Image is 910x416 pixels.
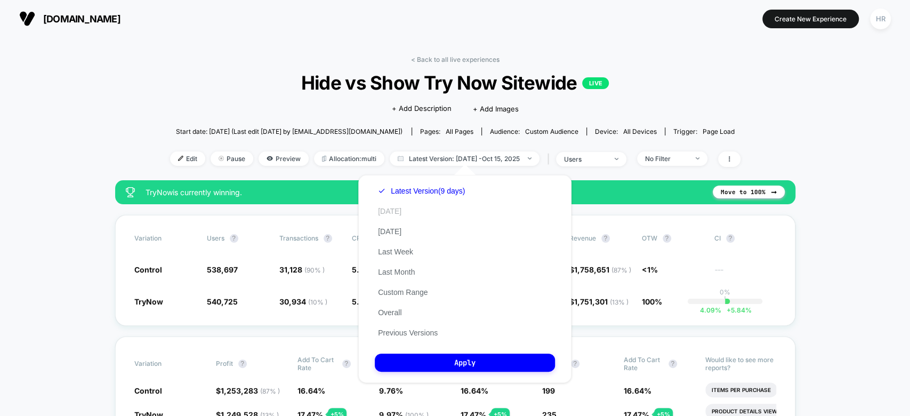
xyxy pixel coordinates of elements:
[379,386,403,395] span: 9.76 %
[528,157,531,159] img: end
[392,103,452,114] span: + Add Description
[714,267,776,275] span: ---
[870,9,891,29] div: HR
[545,151,556,167] span: |
[867,8,894,30] button: HR
[564,155,607,163] div: users
[726,234,735,243] button: ?
[720,288,730,296] p: 0%
[542,386,555,395] span: 199
[375,328,441,338] button: Previous Versions
[700,306,721,314] span: 4.09 %
[279,265,325,274] span: 31,128
[304,266,325,274] span: ( 90 % )
[19,11,35,27] img: Visually logo
[211,151,253,166] span: Pause
[134,265,162,274] span: Control
[642,234,700,243] span: OTW
[669,359,677,368] button: ?
[314,151,384,166] span: Allocation: multi
[342,359,351,368] button: ?
[705,382,777,397] li: Items Per Purchase
[375,308,405,317] button: Overall
[663,234,671,243] button: ?
[461,386,488,395] span: 16.64 %
[375,354,555,372] button: Apply
[645,155,688,163] div: No Filter
[375,247,416,257] button: Last Week
[490,127,578,135] div: Audience:
[623,127,657,135] span: all devices
[411,55,500,63] a: < Back to all live experiences
[178,156,183,161] img: edit
[219,156,224,161] img: end
[238,359,247,368] button: ?
[446,127,473,135] span: all pages
[582,77,609,89] p: LIVE
[375,287,431,297] button: Custom Range
[207,297,238,306] span: 540,725
[624,386,651,395] span: 16.64 %
[207,234,224,242] span: users
[308,298,327,306] span: ( 10 % )
[574,265,631,274] span: 1,758,651
[375,267,418,277] button: Last Month
[420,127,473,135] div: Pages:
[615,158,618,160] img: end
[16,10,124,27] button: [DOMAIN_NAME]
[713,186,785,198] button: Move to 100%
[569,297,629,306] span: $
[705,356,776,372] p: Would like to see more reports?
[702,127,734,135] span: Page Load
[322,156,326,162] img: rebalance
[398,156,404,161] img: calendar
[259,151,309,166] span: Preview
[134,297,163,306] span: TryNow
[624,356,663,372] span: Add To Cart Rate
[721,306,752,314] span: 5.84 %
[279,297,327,306] span: 30,934
[324,234,332,243] button: ?
[762,10,859,28] button: Create New Experience
[586,127,665,135] span: Device:
[611,266,631,274] span: ( 87 % )
[673,127,734,135] div: Trigger:
[714,234,773,243] span: CI
[43,13,120,25] span: [DOMAIN_NAME]
[642,297,662,306] span: 100%
[134,386,162,395] span: Control
[473,105,519,113] span: + Add Images
[724,296,726,304] p: |
[216,359,233,367] span: Profit
[279,234,318,242] span: Transactions
[134,356,193,372] span: Variation
[230,234,238,243] button: ?
[207,265,238,274] span: 538,697
[198,71,712,94] span: Hide vs Show Try Now Sitewide
[297,386,325,395] span: 16.64 %
[375,206,405,216] button: [DATE]
[260,387,280,395] span: ( 87 % )
[569,265,631,274] span: $
[601,234,610,243] button: ?
[574,297,629,306] span: 1,751,301
[375,186,468,196] button: Latest Version(9 days)
[146,188,702,197] span: TryNow is currently winning.
[170,151,205,166] span: Edit
[696,157,699,159] img: end
[216,386,280,395] span: $
[390,151,539,166] span: Latest Version: [DATE] - Oct 15, 2025
[569,234,596,242] span: Revenue
[525,127,578,135] span: Custom Audience
[297,356,337,372] span: Add To Cart Rate
[176,127,402,135] span: Start date: [DATE] (Last edit [DATE] by [EMAIL_ADDRESS][DOMAIN_NAME])
[642,265,658,274] span: <1%
[727,306,731,314] span: +
[126,187,135,197] img: success_star
[221,386,280,395] span: 1,253,283
[375,227,405,236] button: [DATE]
[610,298,629,306] span: ( 13 % )
[134,234,193,243] span: Variation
